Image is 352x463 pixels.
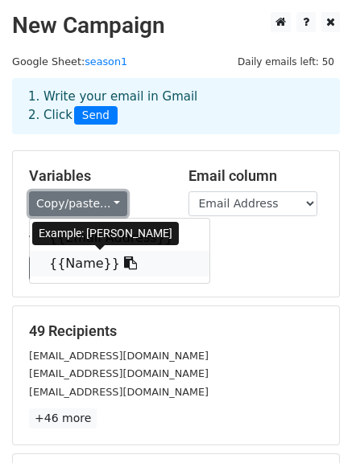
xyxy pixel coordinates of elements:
[30,251,209,277] a: {{Name}}
[29,408,97,428] a: +46 more
[12,12,340,39] h2: New Campaign
[74,106,118,125] span: Send
[29,350,209,362] small: [EMAIL_ADDRESS][DOMAIN_NAME]
[232,53,340,71] span: Daily emails left: 50
[32,222,179,245] div: Example: [PERSON_NAME]
[188,167,324,185] h5: Email column
[12,55,127,68] small: Google Sheet:
[30,225,209,251] a: {{Email Address}}
[29,191,127,216] a: Copy/paste...
[85,55,127,68] a: season1
[16,88,336,125] div: 1. Write your email in Gmail 2. Click
[271,386,352,463] iframe: Chat Widget
[29,386,209,398] small: [EMAIL_ADDRESS][DOMAIN_NAME]
[29,367,209,379] small: [EMAIL_ADDRESS][DOMAIN_NAME]
[29,322,323,340] h5: 49 Recipients
[29,167,164,185] h5: Variables
[232,55,340,68] a: Daily emails left: 50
